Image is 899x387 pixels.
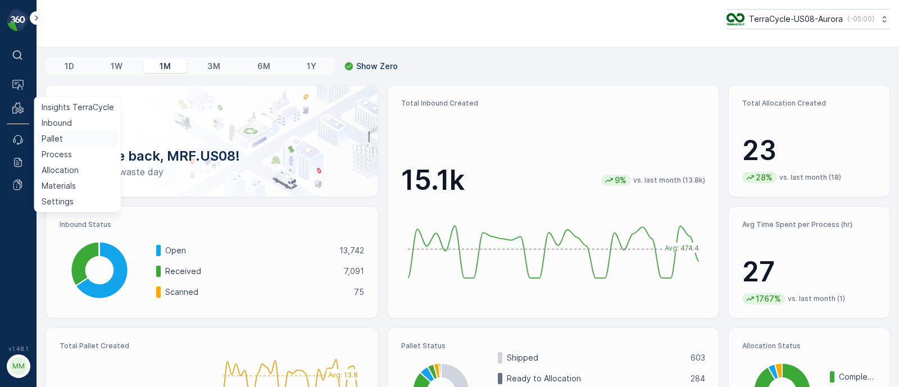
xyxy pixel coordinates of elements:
[356,61,398,72] p: Show Zero
[7,354,29,378] button: MM
[742,255,876,289] p: 27
[727,13,744,25] img: image_ci7OI47.png
[344,266,364,277] p: 7,091
[839,371,876,383] p: Completed
[507,373,684,384] p: Ready to Allocation
[7,345,29,352] span: v 1.48.1
[207,61,220,72] p: 3M
[401,163,465,197] p: 15.1k
[111,61,122,72] p: 1W
[257,61,270,72] p: 6M
[339,245,364,256] p: 13,742
[507,352,684,363] p: Shipped
[847,15,874,24] p: ( -05:00 )
[727,9,890,29] button: TerraCycle-US08-Aurora(-05:00)
[307,61,316,72] p: 1Y
[614,175,628,186] p: 9%
[755,172,774,183] p: 28%
[10,357,28,375] div: MM
[779,173,841,182] p: vs. last month (18)
[742,220,876,229] p: Avg Time Spent per Process (hr)
[633,176,705,185] p: vs. last month (13.8k)
[65,61,74,72] p: 1D
[60,220,364,229] p: Inbound Status
[64,165,360,179] p: Have a zero-waste day
[401,99,706,108] p: Total Inbound Created
[64,147,360,165] p: Welcome back, MRF.US08!
[749,13,843,25] p: TerraCycle-US08-Aurora
[160,61,171,72] p: 1M
[165,286,347,298] p: Scanned
[691,373,705,384] p: 284
[755,293,782,304] p: 1767%
[165,266,337,277] p: Received
[401,342,706,350] p: Pallet Status
[354,286,364,298] p: 75
[165,245,332,256] p: Open
[60,342,207,350] p: Total Pallet Created
[788,294,845,303] p: vs. last month (1)
[742,342,876,350] p: Allocation Status
[7,9,29,31] img: logo
[742,99,876,108] p: Total Allocation Created
[742,134,876,167] p: 23
[691,352,705,363] p: 603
